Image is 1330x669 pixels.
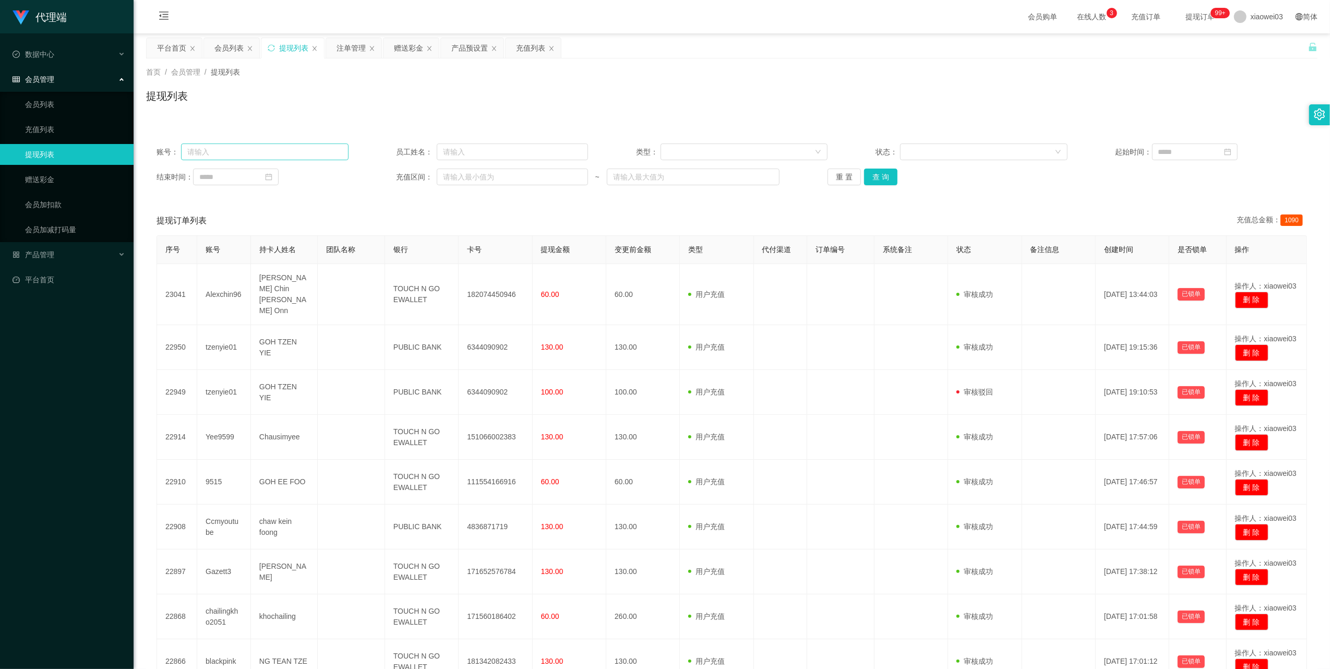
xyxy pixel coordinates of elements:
[606,325,680,370] td: 130.00
[688,522,725,531] span: 用户充值
[815,149,821,156] i: 图标: down
[157,172,193,183] span: 结束时间：
[548,45,555,52] i: 图标: close
[956,477,993,486] span: 审核成功
[157,147,181,158] span: 账号：
[197,325,251,370] td: tzenyie01
[459,264,532,325] td: 182074450946
[1235,479,1268,496] button: 删 除
[25,94,125,115] a: 会员列表
[247,45,253,52] i: 图标: close
[13,269,125,290] a: 图标: dashboard平台首页
[1308,42,1317,52] i: 图标: unlock
[541,343,564,351] span: 130.00
[541,522,564,531] span: 130.00
[1096,264,1169,325] td: [DATE] 13:44:03
[1280,214,1303,226] span: 1090
[146,1,182,34] i: 图标: menu-fold
[385,370,459,415] td: PUBLIC BANK
[956,343,993,351] span: 审核成功
[606,460,680,505] td: 60.00
[35,1,67,34] h1: 代理端
[1224,148,1231,156] i: 图标: calendar
[268,44,275,52] i: 图标: sync
[1096,370,1169,415] td: [DATE] 19:10:53
[688,245,703,254] span: 类型
[688,612,725,620] span: 用户充值
[1235,569,1268,586] button: 删 除
[396,172,436,183] span: 充值区间：
[146,68,161,76] span: 首页
[385,460,459,505] td: TOUCH N GO EWALLET
[251,415,318,460] td: Chausimyee
[157,415,197,460] td: 22914
[956,245,971,254] span: 状态
[688,388,725,396] span: 用户充值
[1178,611,1205,623] button: 已锁单
[541,657,564,665] span: 130.00
[251,264,318,325] td: [PERSON_NAME] Chin [PERSON_NAME] Onn
[1096,415,1169,460] td: [DATE] 17:57:06
[197,264,251,325] td: Alexchin96
[1107,8,1117,18] sup: 3
[606,549,680,594] td: 130.00
[337,38,366,58] div: 注单管理
[369,45,375,52] i: 图标: close
[615,245,651,254] span: 变更前金额
[688,567,725,576] span: 用户充值
[541,433,564,441] span: 130.00
[197,505,251,549] td: Ccmyoutube
[426,45,433,52] i: 图标: close
[459,460,532,505] td: 111554166916
[688,343,725,351] span: 用户充值
[157,505,197,549] td: 22908
[1235,292,1268,308] button: 删 除
[197,460,251,505] td: 9515
[1235,282,1297,290] span: 操作人：xiaowei03
[206,245,220,254] span: 账号
[1235,469,1297,477] span: 操作人：xiaowei03
[1096,594,1169,639] td: [DATE] 17:01:58
[451,38,488,58] div: 产品预设置
[1116,147,1152,158] span: 起始时间：
[1055,149,1061,156] i: 图标: down
[25,169,125,190] a: 赠送彩金
[211,68,240,76] span: 提现列表
[956,612,993,620] span: 审核成功
[516,38,545,58] div: 充值列表
[13,76,20,83] i: 图标: table
[883,245,912,254] span: 系统备注
[189,45,196,52] i: 图标: close
[607,169,780,185] input: 请输入最大值为
[1178,245,1207,254] span: 是否锁单
[251,460,318,505] td: GOH EE FOO
[606,594,680,639] td: 260.00
[956,290,993,298] span: 审核成功
[205,68,207,76] span: /
[459,594,532,639] td: 171560186402
[165,245,180,254] span: 序号
[1127,13,1166,20] span: 充值订单
[1296,13,1303,20] i: 图标: global
[385,549,459,594] td: TOUCH N GO EWALLET
[1104,245,1133,254] span: 创建时间
[1178,521,1205,533] button: 已锁单
[541,477,559,486] span: 60.00
[606,264,680,325] td: 60.00
[1235,379,1297,388] span: 操作人：xiaowei03
[1235,245,1250,254] span: 操作
[394,38,423,58] div: 赠送彩金
[197,370,251,415] td: tzenyie01
[197,415,251,460] td: Yee9599
[688,477,725,486] span: 用户充值
[1178,476,1205,488] button: 已锁单
[1178,386,1205,399] button: 已锁单
[1181,13,1220,20] span: 提现订单
[157,594,197,639] td: 22868
[1072,13,1112,20] span: 在线人数
[385,415,459,460] td: TOUCH N GO EWALLET
[459,549,532,594] td: 171652576784
[541,245,570,254] span: 提现金额
[197,549,251,594] td: Gazett3
[197,594,251,639] td: chailingkho2051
